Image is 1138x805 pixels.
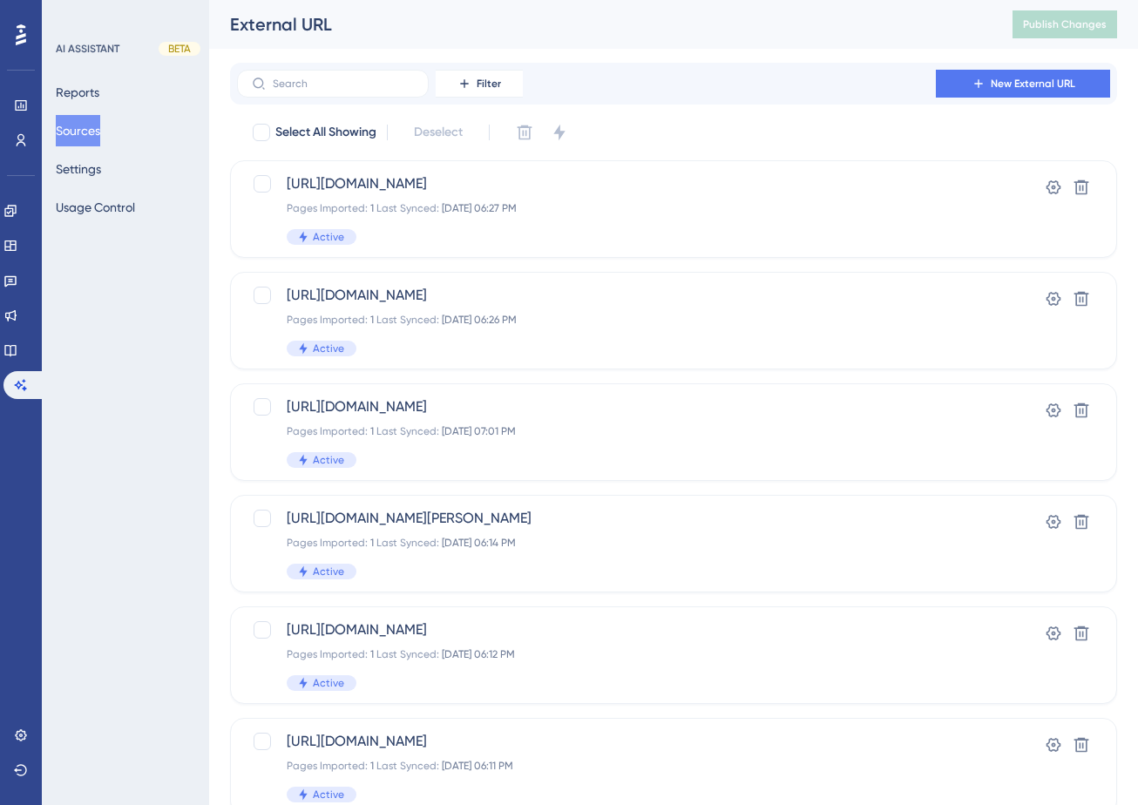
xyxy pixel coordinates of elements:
[370,202,374,214] span: 1
[313,676,344,690] span: Active
[991,77,1075,91] span: New External URL
[398,117,478,148] button: Deselect
[56,77,99,108] button: Reports
[287,647,921,661] div: Pages Imported: Last Synced:
[313,788,344,802] span: Active
[56,153,101,185] button: Settings
[370,425,374,437] span: 1
[287,313,921,327] div: Pages Imported: Last Synced:
[442,537,516,549] span: [DATE] 06:14 PM
[56,192,135,223] button: Usage Control
[313,230,344,244] span: Active
[370,648,374,660] span: 1
[275,122,376,143] span: Select All Showing
[313,453,344,467] span: Active
[287,759,921,773] div: Pages Imported: Last Synced:
[1013,10,1117,38] button: Publish Changes
[287,536,921,550] div: Pages Imported: Last Synced:
[370,314,374,326] span: 1
[414,122,463,143] span: Deselect
[56,115,100,146] button: Sources
[442,760,513,772] span: [DATE] 06:11 PM
[313,342,344,355] span: Active
[273,78,414,90] input: Search
[936,70,1110,98] button: New External URL
[287,396,921,417] span: [URL][DOMAIN_NAME]
[442,202,517,214] span: [DATE] 06:27 PM
[477,77,501,91] span: Filter
[442,314,517,326] span: [DATE] 06:26 PM
[442,648,515,660] span: [DATE] 06:12 PM
[370,760,374,772] span: 1
[287,731,921,752] span: [URL][DOMAIN_NAME]
[1023,17,1107,31] span: Publish Changes
[230,12,969,37] div: External URL
[159,42,200,56] div: BETA
[287,201,921,215] div: Pages Imported: Last Synced:
[287,285,921,306] span: [URL][DOMAIN_NAME]
[287,619,921,640] span: [URL][DOMAIN_NAME]
[313,565,344,578] span: Active
[436,70,523,98] button: Filter
[56,42,119,56] div: AI ASSISTANT
[442,425,516,437] span: [DATE] 07:01 PM
[287,173,921,194] span: [URL][DOMAIN_NAME]
[287,424,921,438] div: Pages Imported: Last Synced:
[287,508,921,529] span: [URL][DOMAIN_NAME][PERSON_NAME]
[370,537,374,549] span: 1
